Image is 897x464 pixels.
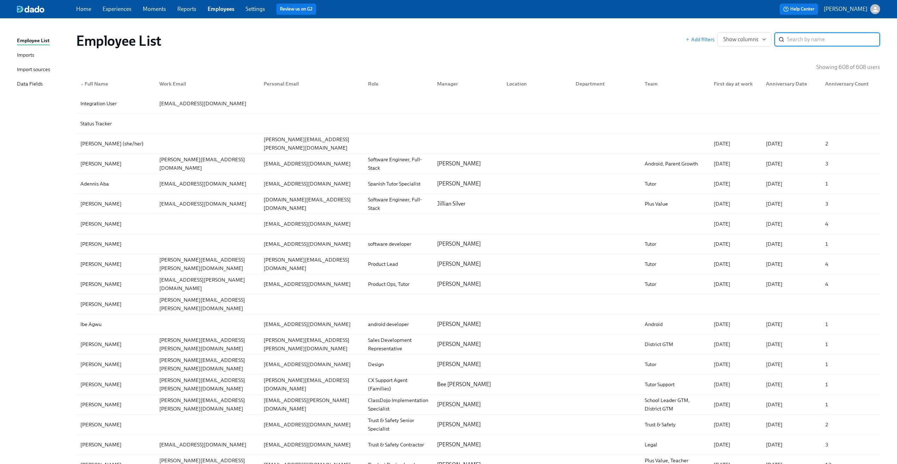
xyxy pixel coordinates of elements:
button: Review us on G2 [276,4,316,15]
div: 1 [822,360,879,369]
div: [DATE] [763,139,819,148]
div: Software Engineer, Full-Stack [365,195,431,212]
div: [PERSON_NAME] [78,300,154,308]
button: Show columns [717,32,772,46]
div: [PERSON_NAME][PERSON_NAME][EMAIL_ADDRESS][PERSON_NAME][DOMAIN_NAME][PERSON_NAME][EMAIL_ADDRESS][D... [76,254,880,274]
div: [DATE] [763,260,819,268]
a: [PERSON_NAME][EMAIL_ADDRESS][DOMAIN_NAME]Trust & Safety Senior Specialist[PERSON_NAME]Trust & Saf... [76,415,880,435]
div: [EMAIL_ADDRESS][DOMAIN_NAME] [261,320,362,328]
div: [DATE] [763,180,819,188]
a: Employees [208,6,234,12]
div: [PERSON_NAME][EMAIL_ADDRESS][PERSON_NAME][DOMAIN_NAME] [156,296,258,313]
div: [PERSON_NAME] [78,240,154,248]
div: District GTM [642,340,708,349]
div: Tutor [642,260,708,268]
div: Ibe Agwu[EMAIL_ADDRESS][DOMAIN_NAME]android developer[PERSON_NAME]Android[DATE][DATE]1 [76,314,880,334]
div: android developer [365,320,431,328]
div: [DATE] [711,320,760,328]
div: [DATE] [711,260,760,268]
p: [PERSON_NAME] [437,421,498,428]
div: [EMAIL_ADDRESS][DOMAIN_NAME] [261,159,362,168]
div: Product Lead [365,260,431,268]
a: Settings [246,6,265,12]
div: [DATE] [763,200,819,208]
div: [EMAIL_ADDRESS][DOMAIN_NAME] [261,240,362,248]
div: [DATE] [763,380,819,389]
a: [PERSON_NAME][PERSON_NAME][EMAIL_ADDRESS][PERSON_NAME][DOMAIN_NAME][PERSON_NAME][EMAIL_ADDRESS][P... [76,334,880,355]
div: [DATE] [763,360,819,369]
div: First day at work [708,77,760,91]
div: 4 [822,220,879,228]
div: 4 [822,280,879,288]
p: [PERSON_NAME] [437,280,498,288]
div: CX Support Agent (Families) [365,376,431,393]
div: [DATE] [763,340,819,349]
div: Work Email [156,80,258,88]
p: [PERSON_NAME] [437,180,498,188]
div: Legal [642,440,708,449]
div: 3 [822,200,879,208]
div: Personal Email [258,77,362,91]
div: Android [642,320,708,328]
div: Ibe Agwu [78,320,154,328]
div: Manager [434,80,500,88]
div: [PERSON_NAME][PERSON_NAME][EMAIL_ADDRESS][DOMAIN_NAME][EMAIL_ADDRESS][DOMAIN_NAME]Software Engine... [76,154,880,174]
p: [PERSON_NAME] [437,240,498,248]
div: [PERSON_NAME][EMAIL_ADDRESS][DOMAIN_NAME] [156,155,258,172]
span: ▲ [80,82,84,86]
a: Import sources [17,65,70,74]
a: Home [76,6,91,12]
div: [PERSON_NAME][EMAIL_ADDRESS][DOMAIN_NAME] [261,376,362,393]
div: [PERSON_NAME] [78,380,154,389]
div: [DATE] [763,320,819,328]
div: Anniversary Count [819,77,879,91]
div: [EMAIL_ADDRESS][DOMAIN_NAME] [156,99,258,108]
div: [PERSON_NAME] (she/her) [78,139,154,148]
div: Tutor [642,240,708,248]
div: Role [365,80,431,88]
a: [PERSON_NAME][EMAIL_ADDRESS][DOMAIN_NAME][DATE][DATE]4 [76,214,880,234]
div: [PERSON_NAME][EMAIL_ADDRESS][DOMAIN_NAME][DOMAIN_NAME][EMAIL_ADDRESS][DOMAIN_NAME]Software Engine... [76,194,880,214]
div: [EMAIL_ADDRESS][DOMAIN_NAME] [156,200,258,208]
div: [PERSON_NAME] [78,280,154,288]
a: Review us on G2 [280,6,313,13]
div: Team [642,80,708,88]
a: Ibe Agwu[EMAIL_ADDRESS][DOMAIN_NAME]android developer[PERSON_NAME]Android[DATE][DATE]1 [76,314,880,334]
div: [PERSON_NAME] [78,360,154,369]
div: Trust & Safety [642,420,708,429]
a: Integration User[EMAIL_ADDRESS][DOMAIN_NAME] [76,94,880,114]
div: [PERSON_NAME] [78,200,154,208]
button: Add filters [686,36,714,43]
div: [DATE] [711,200,760,208]
div: [PERSON_NAME] [78,420,154,429]
div: Plus Value [642,200,708,208]
div: [EMAIL_ADDRESS][PERSON_NAME][DOMAIN_NAME] [156,276,258,293]
div: [EMAIL_ADDRESS][DOMAIN_NAME] [261,220,362,228]
div: Tutor [642,180,708,188]
div: First day at work [711,80,760,88]
p: [PERSON_NAME] [437,320,498,328]
div: Status Tracker [76,114,880,133]
div: Adennis Aba [78,180,154,188]
div: Tutor [642,360,708,369]
div: [DATE] [763,159,819,168]
button: Help Center [780,4,818,15]
div: Sales Development Representative [365,336,431,353]
div: [PERSON_NAME] [78,400,154,409]
div: Employee List [17,37,50,45]
div: [DATE] [763,220,819,228]
div: Trust & Safety Senior Specialist [365,416,431,433]
p: Bee [PERSON_NAME] [437,381,498,388]
div: [DATE] [763,240,819,248]
div: Tutor Support [642,380,708,389]
div: Trust & Safety Contractor [365,440,431,449]
div: [EMAIL_ADDRESS][DOMAIN_NAME] [156,440,258,449]
button: [PERSON_NAME] [824,4,880,14]
div: Anniversary Date [763,80,819,88]
a: Employee List [17,37,70,45]
a: [PERSON_NAME] (she/her)[PERSON_NAME][EMAIL_ADDRESS][PERSON_NAME][DOMAIN_NAME][DATE][DATE]2 [76,134,880,154]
